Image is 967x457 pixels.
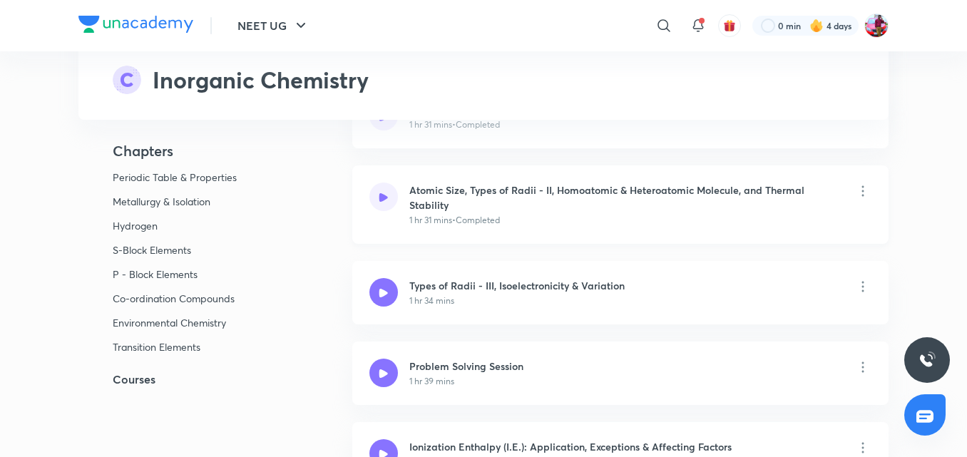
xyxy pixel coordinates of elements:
[113,195,252,208] p: Metallurgy & Isolation
[864,14,889,38] img: Shankar Nag
[409,214,500,227] p: 1 hr 31 mins • Completed
[113,220,252,232] p: Hydrogen
[409,439,732,454] h6: Ionization Enthalpy (I.E.): Application, Exceptions & Affecting Factors
[919,351,936,369] img: ttu
[78,371,307,388] h5: Courses
[229,11,318,40] button: NEET UG
[718,14,741,37] button: avatar
[113,292,252,305] p: Co-ordination Compounds
[78,143,307,160] h4: Chapters
[723,19,736,32] img: avatar
[409,375,454,388] p: 1 hr 39 mins
[409,118,500,131] p: 1 hr 31 mins • Completed
[78,16,193,33] img: Company Logo
[113,268,252,281] p: P - Block Elements
[409,359,523,374] h6: Problem Solving Session
[113,244,252,257] p: S-Block Elements
[113,66,141,94] img: syllabus-subject-icon
[78,16,193,36] a: Company Logo
[409,183,843,212] h6: Atomic Size, Types of Radii - II, Homoatomic & Heteroatomic Molecule, and Thermal Stability
[153,63,369,97] h2: Inorganic Chemistry
[409,294,454,307] p: 1 hr 34 mins
[113,171,252,184] p: Periodic Table & Properties
[409,278,625,293] h6: Types of Radii - III, Isoelectronicity & Variation
[113,317,252,329] p: Environmental Chemistry
[113,341,252,354] p: Transition Elements
[809,19,824,33] img: streak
